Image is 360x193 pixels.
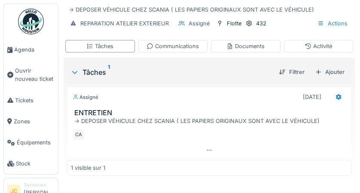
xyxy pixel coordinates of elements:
[24,182,55,188] div: Technicien
[14,46,55,54] span: Agenda
[189,19,210,28] div: Assigné
[15,96,55,104] span: Tickets
[227,19,241,28] div: Flotte
[4,153,58,174] a: Stock
[18,9,44,34] img: Badge_color-CXgf-gQk.svg
[14,117,55,126] span: Zones
[86,42,113,50] div: Tâches
[74,117,348,125] div: -> DEPOSER VÉHICULE CHEZ SCANIA ( LES PAPIERS ORIGINAUX SONT AVEC LE VÉHICULE)
[275,66,308,78] div: Filtrer
[73,94,98,101] div: Assigné
[4,39,58,60] a: Agenda
[16,159,55,168] span: Stock
[4,132,58,153] a: Équipements
[146,42,199,50] div: Communications
[4,90,58,111] a: Tickets
[74,109,348,117] h3: ENTRETIEN
[71,164,105,172] div: 1 visible sur 1
[4,60,58,89] a: Ouvrir nouveau ticket
[4,111,58,132] a: Zones
[17,138,55,147] span: Équipements
[15,67,55,83] span: Ouvrir nouveau ticket
[226,42,265,50] div: Documents
[80,19,169,28] div: REPARATION ATELIER EXTERIEUR
[303,93,321,101] div: [DATE]
[73,129,85,141] div: CA
[305,42,332,50] div: Activité
[108,67,110,77] sup: 1
[311,66,348,78] div: Ajouter
[314,17,351,30] div: Actions
[256,19,266,28] div: 432
[70,67,272,77] div: Tâches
